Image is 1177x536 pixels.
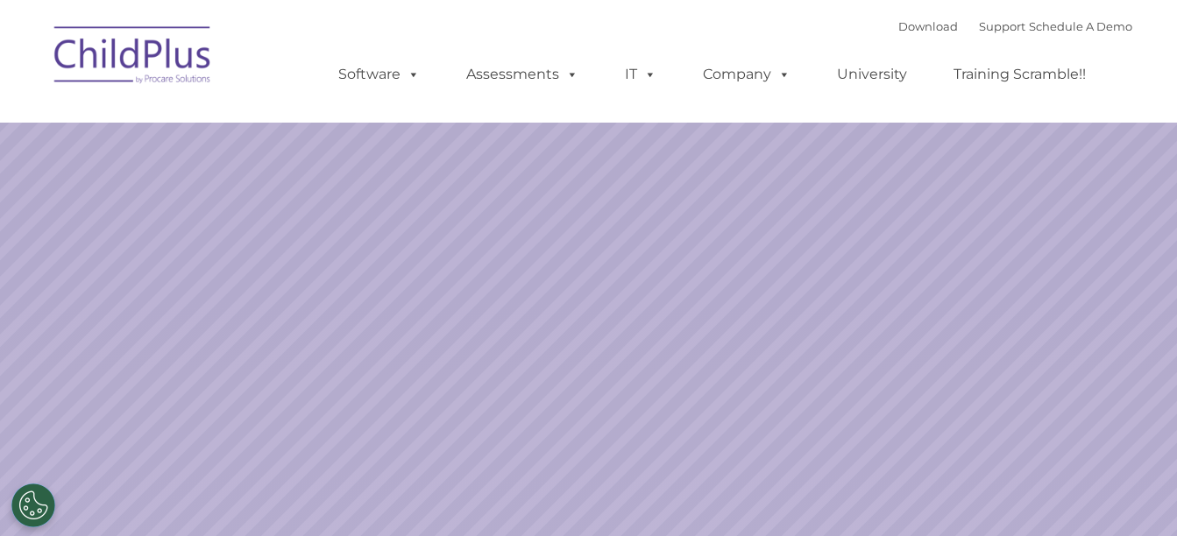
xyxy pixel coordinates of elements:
[321,57,437,92] a: Software
[898,19,1132,33] font: |
[607,57,674,92] a: IT
[685,57,808,92] a: Company
[449,57,596,92] a: Assessments
[11,483,55,527] button: Cookies Settings
[819,57,925,92] a: University
[979,19,1025,33] a: Support
[898,19,958,33] a: Download
[46,14,221,102] img: ChildPlus by Procare Solutions
[1029,19,1132,33] a: Schedule A Demo
[936,57,1103,92] a: Training Scramble!!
